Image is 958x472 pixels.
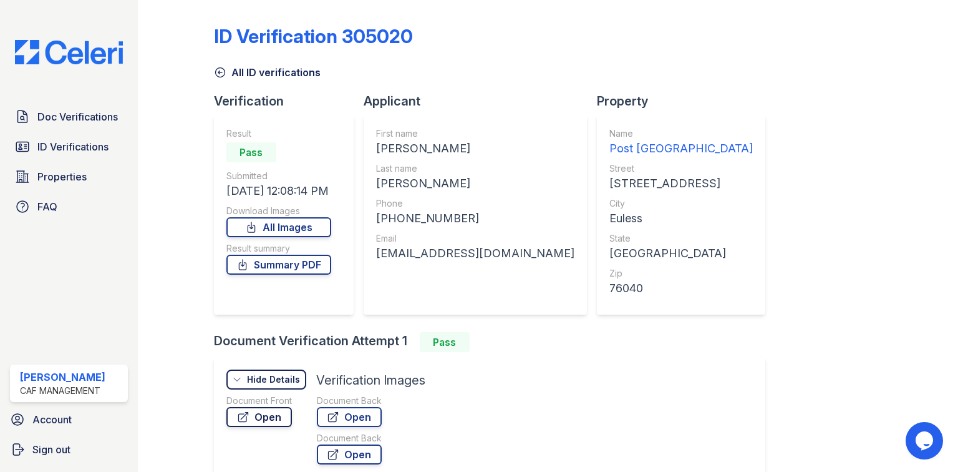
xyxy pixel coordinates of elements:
a: All ID verifications [214,65,321,80]
img: CE_Logo_Blue-a8612792a0a2168367f1c8372b55b34899dd931a85d93a1a3d3e32e68fde9ad4.png [5,40,133,64]
div: Document Verification Attempt 1 [214,332,775,352]
a: Summary PDF [226,255,331,275]
span: Sign out [32,442,70,457]
div: Zip [609,267,753,280]
span: FAQ [37,199,57,214]
a: Sign out [5,437,133,462]
div: Pass [420,332,470,352]
a: Name Post [GEOGRAPHIC_DATA] [609,127,753,157]
div: [DATE] 12:08:14 PM [226,182,331,200]
div: Post [GEOGRAPHIC_DATA] [609,140,753,157]
div: Property [597,92,775,110]
div: 76040 [609,280,753,297]
a: All Images [226,217,331,237]
div: Verification Images [316,371,425,389]
a: Doc Verifications [10,104,128,129]
div: City [609,197,753,210]
div: Phone [376,197,574,210]
span: Account [32,412,72,427]
div: [STREET_ADDRESS] [609,175,753,192]
span: Properties [37,169,87,184]
div: [PERSON_NAME] [20,370,105,385]
div: Name [609,127,753,140]
div: Pass [226,142,276,162]
div: [EMAIL_ADDRESS][DOMAIN_NAME] [376,245,574,262]
span: Doc Verifications [37,109,118,124]
div: Email [376,232,574,245]
div: [GEOGRAPHIC_DATA] [609,245,753,262]
div: [PERSON_NAME] [376,175,574,192]
div: State [609,232,753,245]
div: Applicant [364,92,597,110]
div: Hide Details [247,373,300,386]
div: Euless [609,210,753,227]
a: Open [317,407,382,427]
a: Account [5,407,133,432]
a: FAQ [10,194,128,219]
div: Street [609,162,753,175]
div: [PHONE_NUMBER] [376,210,574,227]
div: Download Images [226,205,331,217]
div: ID Verification 305020 [214,25,413,47]
a: Open [317,445,382,465]
div: Document Back [317,395,382,407]
div: Verification [214,92,364,110]
div: Result [226,127,331,140]
div: Last name [376,162,574,175]
a: Open [226,407,292,427]
div: CAF Management [20,385,105,397]
div: Submitted [226,170,331,182]
span: ID Verifications [37,139,109,154]
a: Properties [10,164,128,189]
iframe: chat widget [906,422,946,460]
div: Result summary [226,242,331,255]
a: ID Verifications [10,134,128,159]
div: Document Front [226,395,292,407]
div: [PERSON_NAME] [376,140,574,157]
div: First name [376,127,574,140]
div: Document Back [317,432,382,445]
